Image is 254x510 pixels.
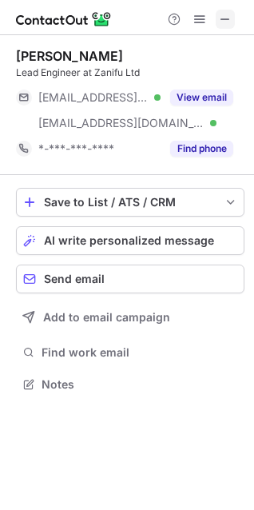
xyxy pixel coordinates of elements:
img: ContactOut v5.3.10 [16,10,112,29]
span: Add to email campaign [43,311,170,324]
div: Lead Engineer at Zanifu Ltd [16,66,244,80]
span: [EMAIL_ADDRESS][DOMAIN_NAME] [38,116,204,130]
button: Add to email campaign [16,303,244,332]
button: Reveal Button [170,90,233,106]
span: Notes [42,377,238,392]
button: Find work email [16,341,244,364]
button: Send email [16,265,244,293]
span: [EMAIL_ADDRESS][DOMAIN_NAME] [38,90,149,105]
span: Find work email [42,345,238,360]
div: Save to List / ATS / CRM [44,196,216,209]
div: [PERSON_NAME] [16,48,123,64]
span: Send email [44,273,105,285]
button: save-profile-one-click [16,188,244,217]
span: AI write personalized message [44,234,214,247]
button: Notes [16,373,244,396]
button: AI write personalized message [16,226,244,255]
button: Reveal Button [170,141,233,157]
